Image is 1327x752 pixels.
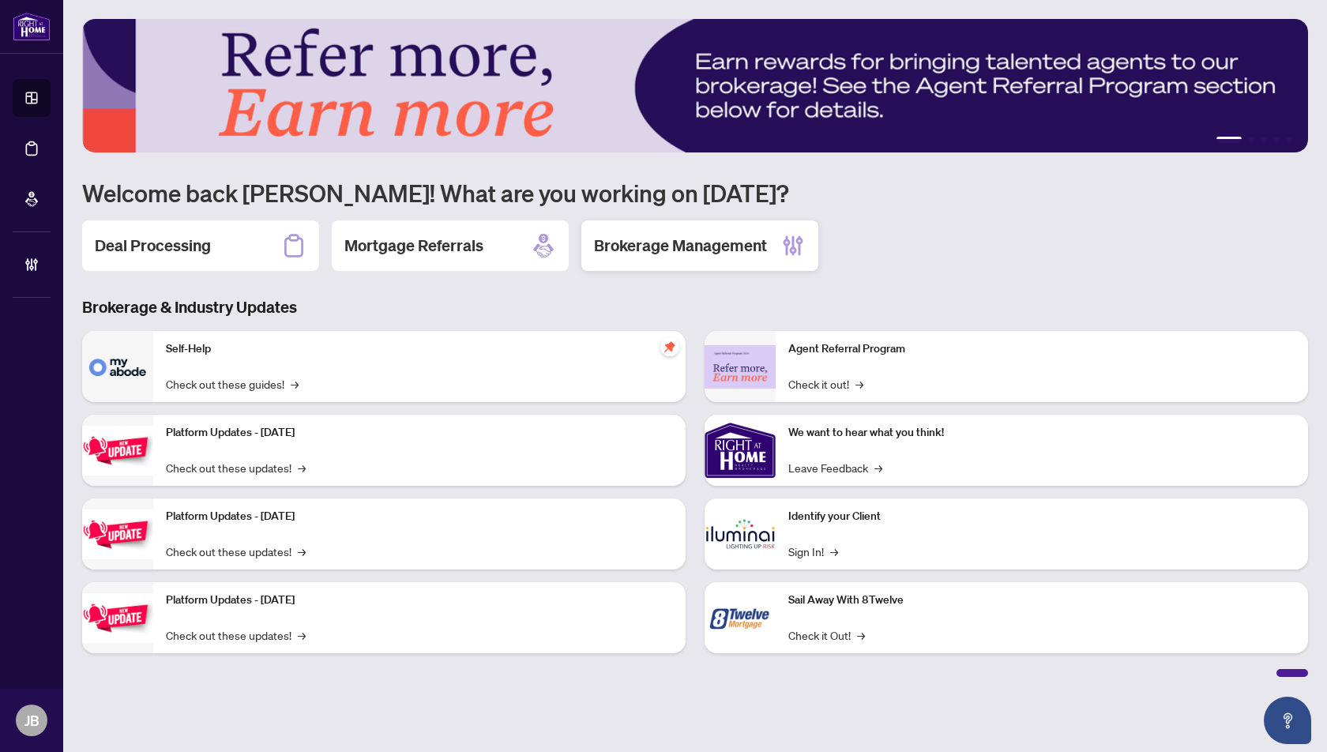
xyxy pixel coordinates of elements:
img: We want to hear what you think! [705,415,776,486]
a: Leave Feedback→ [788,459,882,476]
img: Platform Updates - July 8, 2025 [82,509,153,559]
img: Platform Updates - July 21, 2025 [82,426,153,476]
span: → [874,459,882,476]
img: Self-Help [82,331,153,402]
h2: Deal Processing [95,235,211,257]
img: Agent Referral Program [705,345,776,389]
p: Self-Help [166,340,673,358]
img: Platform Updates - June 23, 2025 [82,593,153,643]
h3: Brokerage & Industry Updates [82,296,1308,318]
a: Check out these updates!→ [166,626,306,644]
p: Platform Updates - [DATE] [166,424,673,442]
img: Sail Away With 8Twelve [705,582,776,653]
button: 3 [1261,137,1267,143]
p: Identify your Client [788,508,1295,525]
a: Sign In!→ [788,543,838,560]
button: 4 [1273,137,1280,143]
h2: Mortgage Referrals [344,235,483,257]
span: JB [24,709,39,731]
p: Agent Referral Program [788,340,1295,358]
a: Check it Out!→ [788,626,865,644]
a: Check out these updates!→ [166,459,306,476]
h2: Brokerage Management [594,235,767,257]
span: → [298,459,306,476]
button: 5 [1286,137,1292,143]
span: → [830,543,838,560]
a: Check out these guides!→ [166,375,299,393]
img: Identify your Client [705,498,776,570]
button: Open asap [1264,697,1311,744]
span: → [855,375,863,393]
img: Slide 0 [82,19,1308,152]
button: 2 [1248,137,1254,143]
img: logo [13,12,51,41]
span: → [857,626,865,644]
span: → [298,626,306,644]
a: Check it out!→ [788,375,863,393]
p: Sail Away With 8Twelve [788,592,1295,609]
h1: Welcome back [PERSON_NAME]! What are you working on [DATE]? [82,178,1308,208]
span: → [298,543,306,560]
span: pushpin [660,337,679,356]
p: Platform Updates - [DATE] [166,592,673,609]
span: → [291,375,299,393]
p: Platform Updates - [DATE] [166,508,673,525]
a: Check out these updates!→ [166,543,306,560]
button: 1 [1216,137,1242,143]
p: We want to hear what you think! [788,424,1295,442]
